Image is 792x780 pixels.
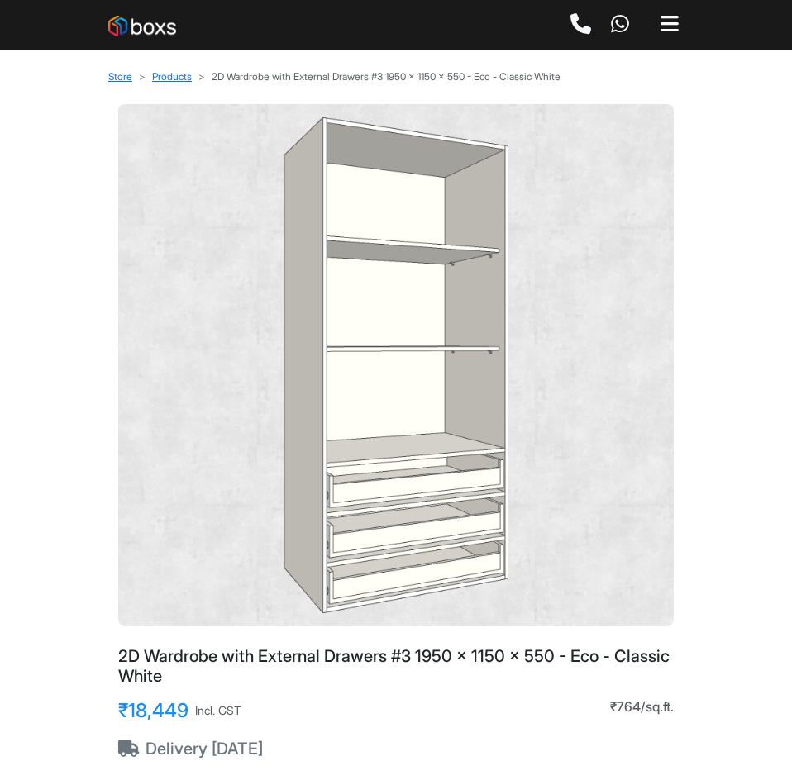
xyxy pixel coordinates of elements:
[108,16,176,36] img: Boxs Store logo
[118,699,188,722] span: ₹18,449
[152,70,192,83] a: Products
[118,646,674,686] h1: 2D Wardrobe with External Drawers #3 1950 x 1150 x 550 - Eco - Classic White
[610,699,674,715] span: ₹764/sq.ft.
[192,69,561,84] li: 2D Wardrobe with External Drawers #3 1950 x 1150 x 550 - Eco - Classic White
[118,739,263,759] span: Delivery [DATE]
[131,117,661,613] img: 2D Wardrobe with External Drawers #3 1950 x 1150 x 550 - Eco - Classic White
[108,69,684,84] nav: breadcrumb
[195,702,241,719] span: Incl. GST
[108,70,132,83] a: Store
